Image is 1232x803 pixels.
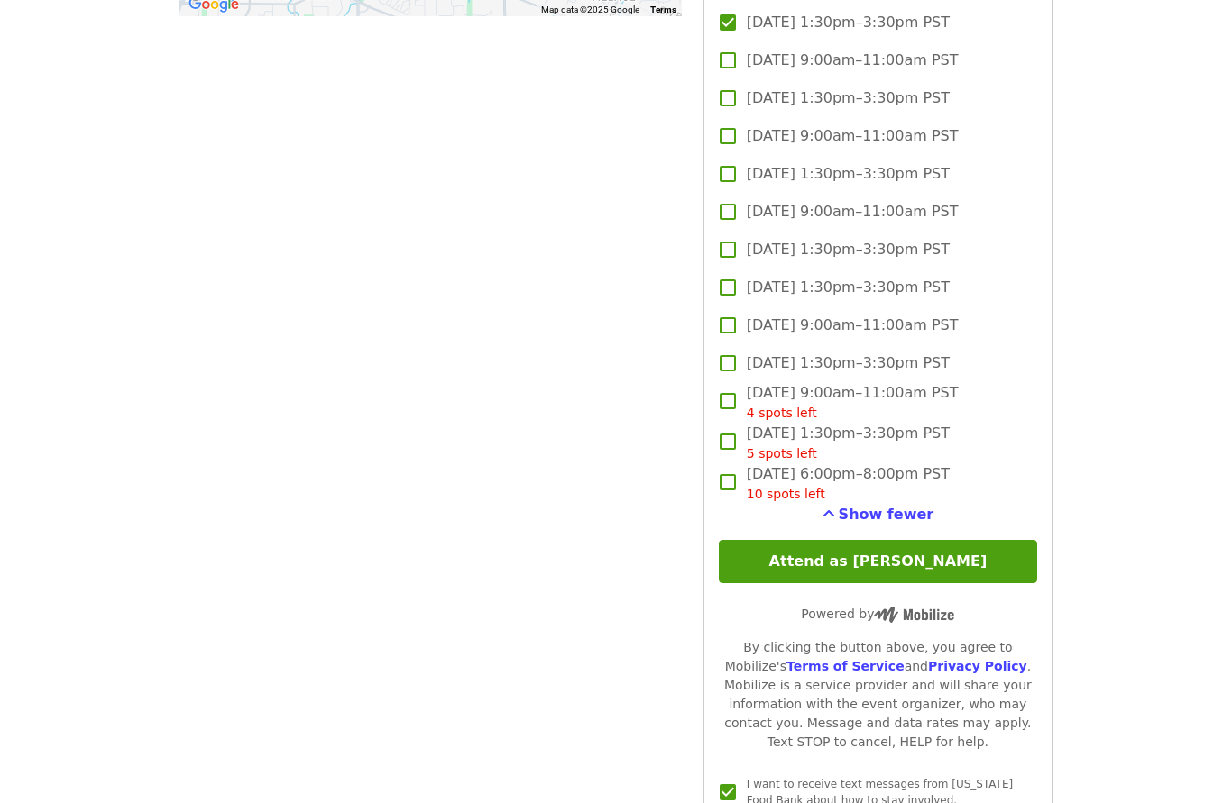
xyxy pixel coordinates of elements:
[839,506,934,523] span: Show fewer
[650,5,676,14] a: Terms (opens in new tab)
[747,315,959,336] span: [DATE] 9:00am–11:00am PST
[928,659,1027,673] a: Privacy Policy
[747,352,950,374] span: [DATE] 1:30pm–3:30pm PST
[747,201,959,223] span: [DATE] 9:00am–11:00am PST
[747,12,950,33] span: [DATE] 1:30pm–3:30pm PST
[719,638,1037,752] div: By clicking the button above, you agree to Mobilize's and . Mobilize is a service provider and wi...
[747,163,950,185] span: [DATE] 1:30pm–3:30pm PST
[541,5,639,14] span: Map data ©2025 Google
[747,463,950,504] span: [DATE] 6:00pm–8:00pm PST
[747,87,950,109] span: [DATE] 1:30pm–3:30pm PST
[747,382,959,423] span: [DATE] 9:00am–11:00am PST
[747,125,959,147] span: [DATE] 9:00am–11:00am PST
[747,50,959,71] span: [DATE] 9:00am–11:00am PST
[747,487,825,501] span: 10 spots left
[801,607,954,621] span: Powered by
[823,504,934,525] button: See more timeslots
[747,277,950,298] span: [DATE] 1:30pm–3:30pm PST
[786,659,905,673] a: Terms of Service
[747,239,950,260] span: [DATE] 1:30pm–3:30pm PST
[719,540,1037,583] button: Attend as [PERSON_NAME]
[747,423,950,463] span: [DATE] 1:30pm–3:30pm PST
[747,406,817,420] span: 4 spots left
[874,607,954,623] img: Powered by Mobilize
[747,446,817,461] span: 5 spots left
